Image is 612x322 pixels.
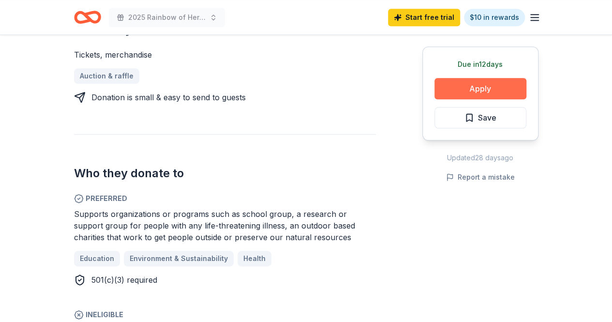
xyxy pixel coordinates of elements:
div: Tickets, merchandise [74,49,376,61]
h2: Who they donate to [74,166,376,181]
a: Start free trial [388,9,460,26]
button: 2025 Rainbow of Heroes Walk [109,8,225,27]
span: Education [80,253,114,264]
span: Save [478,111,496,124]
div: Donation is small & easy to send to guests [91,92,246,103]
button: Apply [434,78,526,99]
a: Environment & Sustainability [124,251,234,266]
a: Home [74,6,101,29]
button: Save [434,107,526,128]
span: 2025 Rainbow of Heroes Walk [128,12,206,23]
span: Environment & Sustainability [130,253,228,264]
button: Report a mistake [446,171,515,183]
div: Updated 28 days ago [422,152,538,164]
span: Ineligible [74,309,376,321]
span: Preferred [74,193,376,204]
span: Supports organizations or programs such as school group, a research or support group for people w... [74,209,355,242]
a: $10 in rewards [464,9,525,26]
div: Due in 12 days [434,59,526,70]
span: Health [243,253,266,264]
a: Auction & raffle [74,68,139,84]
a: Education [74,251,120,266]
span: 501(c)(3) required [91,275,157,285]
a: Health [238,251,271,266]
